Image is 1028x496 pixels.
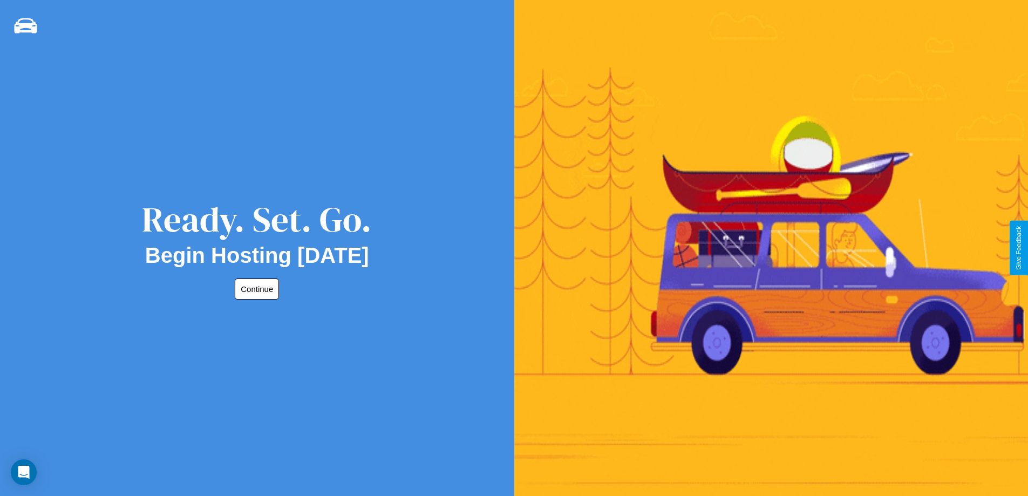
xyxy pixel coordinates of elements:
div: Open Intercom Messenger [11,459,37,485]
div: Give Feedback [1015,226,1023,270]
button: Continue [235,278,279,300]
h2: Begin Hosting [DATE] [145,243,369,268]
div: Ready. Set. Go. [142,195,372,243]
